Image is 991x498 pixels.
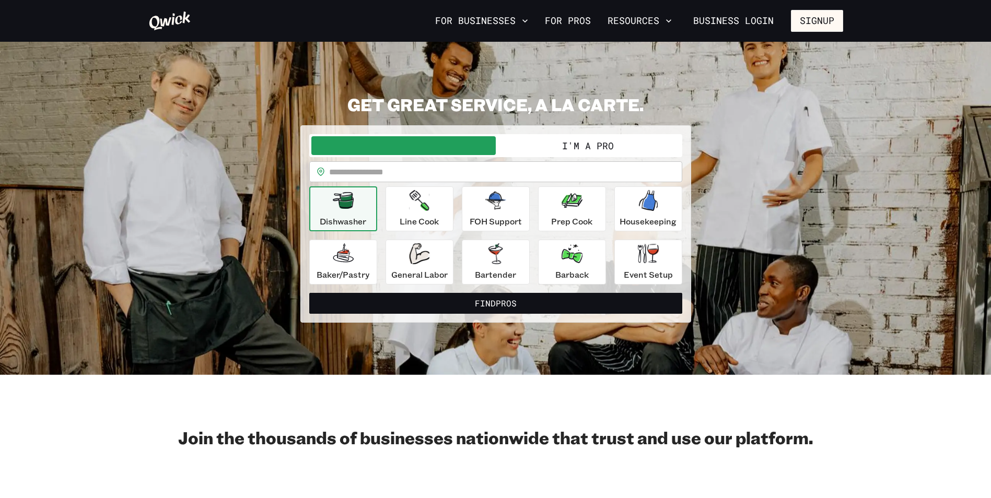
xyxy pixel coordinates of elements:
[431,12,532,30] button: For Businesses
[555,268,589,281] p: Barback
[614,240,682,284] button: Event Setup
[614,186,682,231] button: Housekeeping
[148,427,843,448] h2: Join the thousands of businesses nationwide that trust and use our platform.
[684,10,783,32] a: Business Login
[386,240,453,284] button: General Labor
[462,186,530,231] button: FOH Support
[791,10,843,32] button: Signup
[470,215,522,228] p: FOH Support
[391,268,448,281] p: General Labor
[400,215,439,228] p: Line Cook
[309,240,377,284] button: Baker/Pastry
[538,186,606,231] button: Prep Cook
[541,12,595,30] a: For Pros
[311,136,496,155] button: I'm a Business
[620,215,677,228] p: Housekeeping
[300,94,691,115] h2: GET GREAT SERVICE, A LA CARTE.
[551,215,592,228] p: Prep Cook
[462,240,530,284] button: Bartender
[603,12,676,30] button: Resources
[309,186,377,231] button: Dishwasher
[386,186,453,231] button: Line Cook
[538,240,606,284] button: Barback
[475,268,516,281] p: Bartender
[624,268,673,281] p: Event Setup
[317,268,369,281] p: Baker/Pastry
[309,293,682,314] button: FindPros
[320,215,366,228] p: Dishwasher
[496,136,680,155] button: I'm a Pro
